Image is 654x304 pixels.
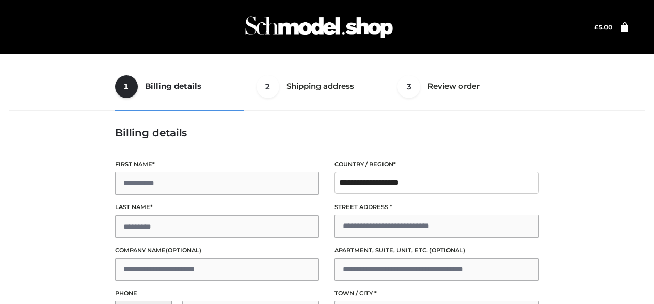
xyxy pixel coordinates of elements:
a: £5.00 [594,23,612,31]
span: (optional) [429,247,465,254]
span: £ [594,23,598,31]
label: First name [115,159,320,169]
bdi: 5.00 [594,23,612,31]
label: Country / Region [334,159,539,169]
label: Company name [115,246,320,255]
img: Schmodel Admin 964 [242,7,396,47]
label: Town / City [334,289,539,298]
span: (optional) [166,247,201,254]
label: Last name [115,202,320,212]
label: Street address [334,202,539,212]
label: Apartment, suite, unit, etc. [334,246,539,255]
h3: Billing details [115,126,539,139]
label: Phone [115,289,320,298]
